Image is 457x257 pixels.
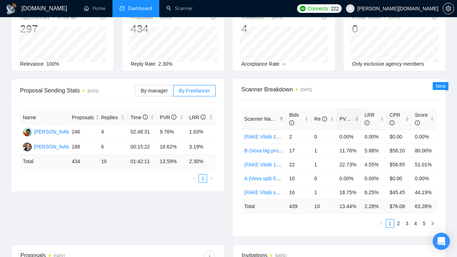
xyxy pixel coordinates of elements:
[403,219,411,228] li: 3
[362,157,387,171] td: 4.55%
[322,116,327,121] span: info-circle
[186,155,216,168] td: 2.30 %
[351,116,356,121] span: info-circle
[199,175,207,182] a: 1
[98,155,127,168] td: 10
[179,88,210,94] span: By Freelancer
[34,128,75,136] div: [PERSON_NAME]
[415,112,428,126] span: Score
[428,219,437,228] li: Next Page
[289,112,299,126] span: Bids
[209,176,214,181] span: right
[340,116,356,122] span: PVR
[365,120,370,125] span: info-circle
[244,176,357,181] a: A (Vova split 08.07) Healthcare (Yes Prompt 13.08)
[98,140,127,155] td: 6
[282,61,286,67] span: --
[352,61,424,67] span: Only exclusive agency members
[412,157,437,171] td: 51.01%
[157,125,186,140] td: 9.76%
[311,157,336,171] td: 1
[386,220,394,227] a: 1
[199,174,207,183] li: 1
[379,221,383,226] span: left
[415,120,420,125] span: info-circle
[286,171,311,185] td: 10
[331,5,338,12] span: 222
[190,174,199,183] li: Previous Page
[84,5,105,11] a: homeHome
[387,171,412,185] td: $0.00
[300,6,306,11] img: upwork-logo.png
[23,128,75,134] a: VS[PERSON_NAME]
[420,220,428,227] a: 5
[20,155,69,168] td: Total
[69,155,98,168] td: 434
[130,115,147,120] span: Time
[46,61,59,67] span: 100%
[98,125,127,140] td: 4
[395,220,402,227] a: 2
[431,221,435,226] span: right
[69,140,98,155] td: 188
[443,3,454,14] button: setting
[87,89,99,93] time: [DATE]
[311,130,336,143] td: 0
[190,174,199,183] button: left
[387,157,412,171] td: $56.85
[362,130,387,143] td: 0.00%
[412,130,437,143] td: 0.00%
[23,127,32,136] img: VS
[348,6,353,11] span: user
[127,140,157,155] td: 00:15:22
[69,111,98,125] th: Proposals
[387,199,412,213] td: $ 76.08
[241,61,280,67] span: Acceptance Rate
[143,115,148,120] span: info-circle
[394,219,403,228] li: 2
[362,143,387,157] td: 5.88%
[23,142,32,151] img: VS
[337,157,362,171] td: 22.73%
[6,3,17,15] img: logo
[337,143,362,157] td: 11.76%
[337,185,362,199] td: 18.75%
[160,115,177,120] span: PVR
[387,185,412,199] td: $45.45
[207,174,216,183] button: right
[337,171,362,185] td: 0.00%
[436,83,446,89] span: New
[34,143,75,151] div: [PERSON_NAME]
[377,219,386,228] li: Previous Page
[98,111,127,125] th: Replies
[207,174,216,183] li: Next Page
[20,111,69,125] th: Name
[365,112,375,126] span: LRR
[443,6,454,11] a: setting
[141,88,167,94] span: By manager
[189,115,206,120] span: LRR
[311,171,336,185] td: 0
[390,120,395,125] span: info-circle
[244,134,345,140] a: (FAKE Vitalii 14.08) Sales (NO Prompt 01.07)
[244,116,277,122] span: Scanner Name
[337,130,362,143] td: 0.00%
[20,61,44,67] span: Relevance
[433,233,450,250] div: Open Intercom Messenger
[279,117,283,121] span: filter
[428,219,437,228] button: right
[244,190,354,195] a: (FAKE Vitalii split 14.08) Saas (NO Prompt 01.07)
[311,199,336,213] td: 10
[157,140,186,155] td: 18.62%
[241,199,286,213] td: Total
[186,125,216,140] td: 1.63%
[308,5,329,12] span: Connects:
[157,155,186,168] td: 13.59 %
[412,143,437,157] td: 80.00%
[166,5,193,11] a: searchScanner
[127,125,157,140] td: 02:48:31
[158,61,172,67] span: 2.30%
[420,219,428,228] li: 5
[241,22,283,36] div: 4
